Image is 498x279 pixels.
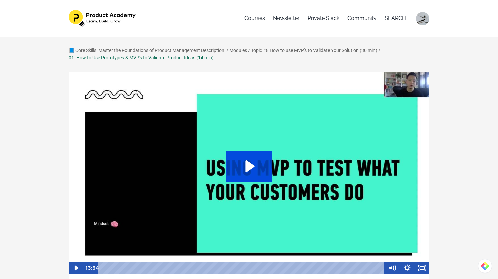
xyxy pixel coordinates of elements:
a: Community [347,10,377,27]
div: 01. How to Use Prototypes & MVP's to Validate Product Ideas (14 min) [69,54,214,61]
div: Playbar [103,262,381,274]
div: / [226,47,228,54]
button: Play Video: /sites/127338/video/e8d8a866-784d-4470-8013-fabcbdb1a9a3.mp4 [226,151,273,181]
div: / [248,47,250,54]
a: Modules [229,48,247,53]
a: Private Slack [308,10,339,27]
img: 1e4575b-f30f-f7bc-803-1053f84514_582dc3fb-c1b0-4259-95ab-5487f20d86c3.png [69,10,137,27]
a: 📘 Core Skills: Master the Foundations of Product Management Description: [69,48,225,53]
div: / [378,47,380,54]
a: Newsletter [273,10,300,27]
a: SEARCH [385,10,406,27]
button: Fullscreen [415,262,430,274]
button: Mute [385,262,400,274]
a: Courses [244,10,265,27]
button: Show settings menu [400,262,415,274]
button: Play Video [68,262,83,274]
a: Topic #8 How to use MVP's to Validate Your Solution (30 min) [251,48,377,53]
img: 45b3121e053daf1a13f43ce1dcb2a0cd [416,12,429,25]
